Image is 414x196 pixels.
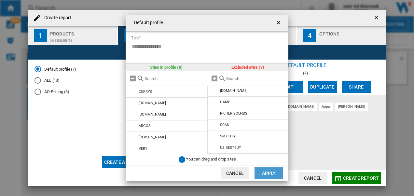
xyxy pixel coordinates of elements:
[139,101,166,105] div: [DOMAIN_NAME]
[139,112,166,117] div: [DOMAIN_NAME]
[126,63,207,71] div: Sites in profile (8)
[186,157,236,161] span: You can drag and drop sites
[211,75,218,82] md-icon: Add all
[220,146,241,150] div: US BESTBUY
[273,16,286,29] button: getI18NText('BUTTONS.CLOSE_DIALOG')
[221,167,249,179] button: Cancel
[275,19,283,27] ng-md-icon: getI18NText('BUTTONS.CLOSE_DIALOG')
[220,134,235,138] div: SMYTHS
[220,100,230,104] div: GAME
[139,135,166,139] div: [PERSON_NAME]
[255,167,283,179] button: Apply
[139,124,151,128] div: ARGOS
[220,123,229,127] div: SCAN
[139,147,147,151] div: VERY
[207,63,289,71] div: Excluded sites (7)
[226,76,285,81] input: Search
[220,89,247,93] div: [DOMAIN_NAME]
[129,75,137,82] md-icon: Remove all
[145,76,204,81] input: Search
[220,111,247,116] div: RICHER SOUNDS
[131,20,163,26] h4: Default profile
[139,90,152,94] div: CURRYS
